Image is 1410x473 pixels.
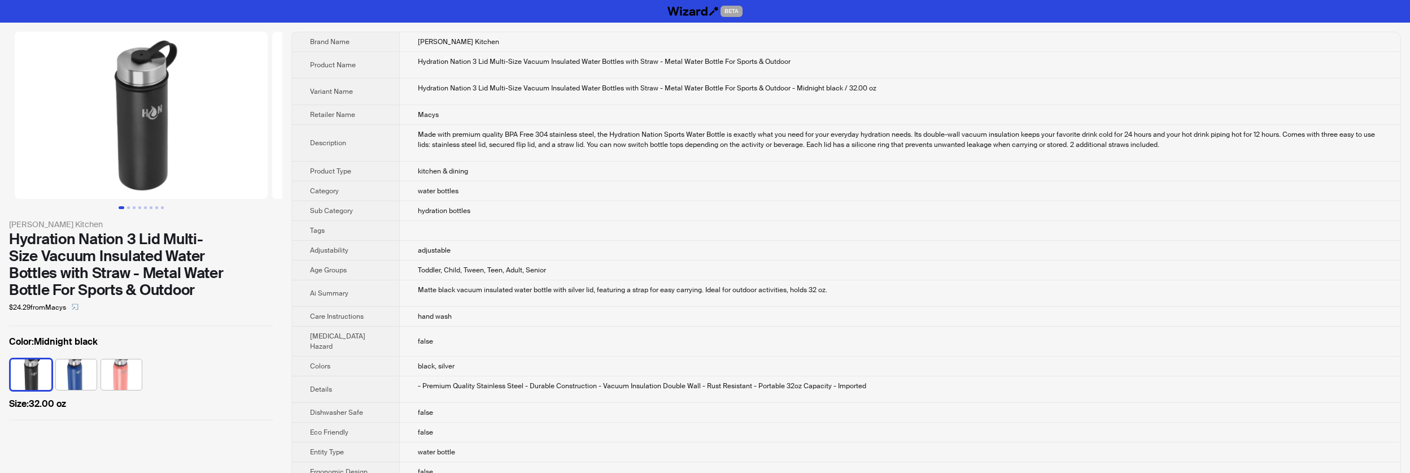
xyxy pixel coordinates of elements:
button: Go to slide 3 [133,206,136,209]
img: Hydration Nation 3 Lid Multi-Size Vacuum Insulated Water Bottles with Straw - Metal Water Bottle ... [272,32,525,199]
div: [PERSON_NAME] Kitchen [9,218,273,231]
span: Details [310,385,332,394]
span: Brand Name [310,37,350,46]
span: black, silver [418,362,455,371]
span: hydration bottles [418,206,470,215]
span: false [418,428,433,437]
span: hand wash [418,312,452,321]
span: Macys [418,110,439,119]
span: Sub Category [310,206,353,215]
span: [MEDICAL_DATA] Hazard [310,332,365,351]
span: Variant Name [310,87,353,96]
button: Go to slide 6 [150,206,152,209]
span: Eco Friendly [310,428,348,437]
img: Midnight black [11,359,51,390]
span: Care Instructions [310,312,364,321]
img: Twilight blue [56,359,97,390]
div: Hydration Nation 3 Lid Multi-Size Vacuum Insulated Water Bottles with Straw - Metal Water Bottle ... [418,83,1382,93]
span: [PERSON_NAME] Kitchen [418,37,499,46]
img: Hydration Nation 3 Lid Multi-Size Vacuum Insulated Water Bottles with Straw - Metal Water Bottle ... [15,32,268,199]
span: BETA [721,6,743,17]
span: Entity Type [310,448,344,457]
label: available [56,358,97,389]
div: Matte black vacuum insulated water bottle with silver lid, featuring a strap for easy carrying. I... [418,285,1382,295]
span: Ai Summary [310,289,348,298]
div: Hydration Nation 3 Lid Multi-Size Vacuum Insulated Water Bottles with Straw - Metal Water Bottle ... [9,231,273,298]
span: Dishwasher Safe [310,408,363,417]
button: Go to slide 8 [161,206,164,209]
span: Color : [9,336,34,348]
label: Midnight black [9,335,273,349]
span: Product Type [310,167,351,176]
button: Go to slide 5 [144,206,147,209]
label: available [101,358,142,389]
button: Go to slide 7 [155,206,158,209]
span: Toddler, Child, Tween, Teen, Adult, Senior [418,266,546,275]
span: Colors [310,362,330,371]
span: water bottle [418,448,455,457]
div: Made with premium quality BPA Free 304 stainless steel, the Hydration Nation Sports Water Bottle ... [418,129,1382,150]
span: water bottles [418,186,459,196]
span: Retailer Name [310,110,355,119]
div: Hydration Nation 3 Lid Multi-Size Vacuum Insulated Water Bottles with Straw - Metal Water Bottle ... [418,57,1382,67]
div: - Premium Quality Stainless Steel - Durable Construction - Vacuum Insulation Double Wall - Rust R... [418,381,1382,391]
span: Category [310,186,339,196]
span: Adjustability [310,246,348,255]
span: select [72,303,78,310]
span: Age Groups [310,266,347,275]
span: false [418,408,433,417]
span: false [418,337,433,346]
span: Tags [310,226,325,235]
label: 32.00 oz [9,397,273,411]
button: Go to slide 2 [127,206,130,209]
div: $24.29 from Macys [9,298,273,316]
span: adjustable [418,246,451,255]
span: Description [310,138,346,147]
span: kitchen & dining [418,167,468,176]
button: Go to slide 1 [119,206,124,209]
img: Peach [101,359,142,390]
span: Product Name [310,60,356,70]
label: available [11,358,51,389]
span: Size : [9,398,29,410]
button: Go to slide 4 [138,206,141,209]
